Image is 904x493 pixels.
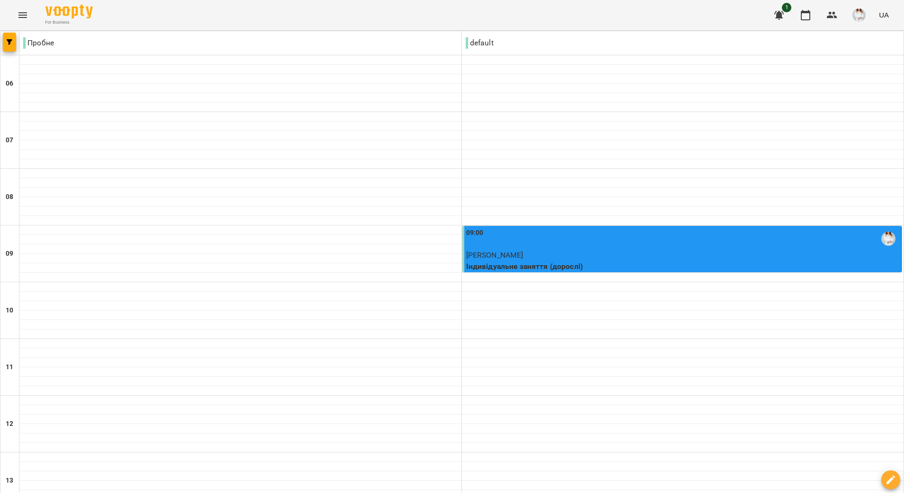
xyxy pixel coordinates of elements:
img: Хоменко Марина Віталіївна [881,232,895,246]
button: UA [875,6,893,24]
h6: 08 [6,192,13,202]
p: Індивідуальне заняття (дорослі) [466,261,900,272]
h6: 10 [6,305,13,316]
h6: 12 [6,419,13,429]
h6: 06 [6,78,13,89]
span: For Business [45,19,93,26]
span: UA [879,10,889,20]
h6: 09 [6,249,13,259]
img: Voopty Logo [45,5,93,18]
button: Menu [11,4,34,26]
p: default [466,37,494,49]
span: 1 [782,3,791,12]
p: Пробне [23,37,54,49]
h6: 07 [6,135,13,146]
span: [PERSON_NAME] [466,251,523,259]
img: 31cba75fe2bd3cb19472609ed749f4b6.jpg [852,9,866,22]
h6: 11 [6,362,13,372]
label: 09:00 [466,228,484,238]
h6: 13 [6,476,13,486]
